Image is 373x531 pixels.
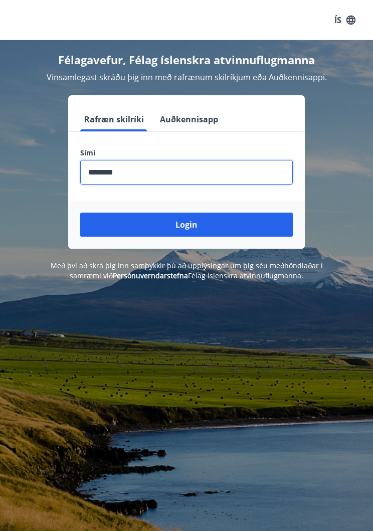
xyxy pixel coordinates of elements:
span: Með því að skrá þig inn samþykkir þú að upplýsingar um þig séu meðhöndlaðar í samræmi við Félag í... [51,261,323,280]
span: Vinsamlegast skráðu þig inn með rafrænum skilríkjum eða Auðkennisappi. [47,72,327,83]
label: Sími [80,148,293,158]
button: Login [80,213,293,237]
button: Auðkennisapp [156,107,222,131]
button: ÍS [329,11,361,29]
h4: Félagavefur, Félag íslenskra atvinnuflugmanna [12,52,361,67]
button: Rafræn skilríki [80,107,148,131]
a: Persónuverndarstefna [113,271,188,280]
